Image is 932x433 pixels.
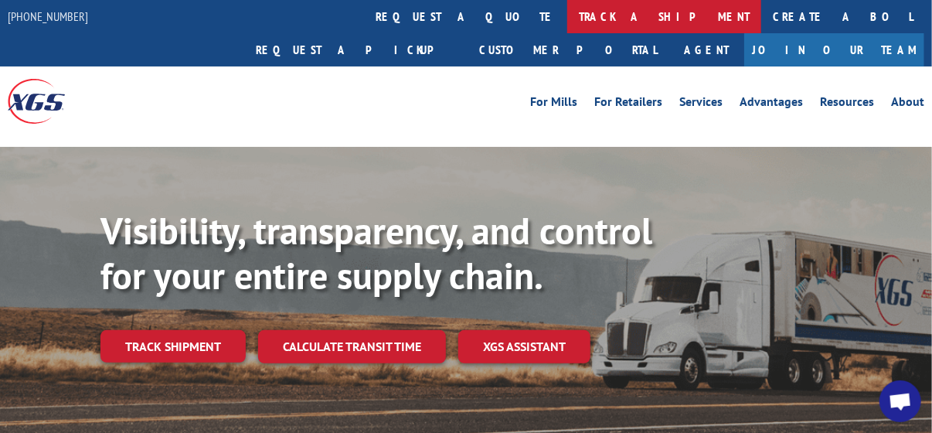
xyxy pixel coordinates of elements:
a: For Retailers [594,96,662,113]
a: About [891,96,924,113]
a: Join Our Team [744,33,924,66]
div: Open chat [879,380,921,422]
a: [PHONE_NUMBER] [8,9,88,24]
a: Services [679,96,723,113]
a: Resources [820,96,874,113]
b: Visibility, transparency, and control for your entire supply chain. [100,206,652,299]
a: For Mills [530,96,577,113]
a: Advantages [740,96,803,113]
a: Track shipment [100,330,246,363]
a: Request a pickup [244,33,468,66]
a: Customer Portal [468,33,668,66]
a: Calculate transit time [258,330,446,363]
a: XGS ASSISTANT [458,330,590,363]
a: Agent [668,33,744,66]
